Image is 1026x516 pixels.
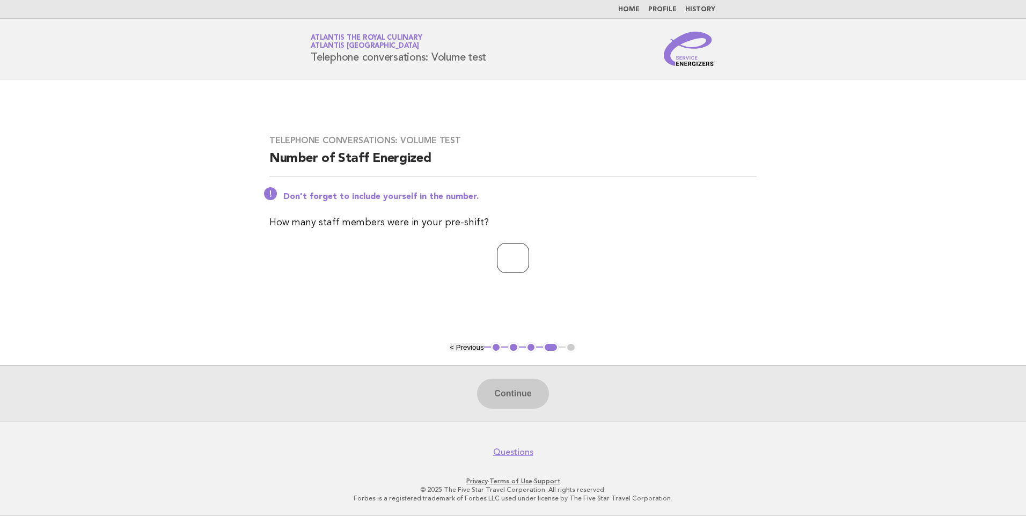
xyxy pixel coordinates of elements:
[491,342,502,353] button: 1
[185,477,841,485] p: · ·
[648,6,677,13] a: Profile
[493,447,533,458] a: Questions
[526,342,537,353] button: 3
[489,477,532,485] a: Terms of Use
[283,191,757,202] p: Don't forget to include yourself in the number.
[311,34,422,49] a: Atlantis the Royal CulinaryAtlantis [GEOGRAPHIC_DATA]
[685,6,715,13] a: History
[269,215,757,230] p: How many staff members were in your pre-shift?
[311,43,419,50] span: Atlantis [GEOGRAPHIC_DATA]
[618,6,640,13] a: Home
[269,150,757,176] h2: Number of Staff Energized
[185,494,841,503] p: Forbes is a registered trademark of Forbes LLC used under license by The Five Star Travel Corpora...
[543,342,559,353] button: 4
[450,343,483,351] button: < Previous
[185,485,841,494] p: © 2025 The Five Star Travel Corporation. All rights reserved.
[311,35,486,63] h1: Telephone conversations: Volume test
[664,32,715,66] img: Service Energizers
[466,477,488,485] a: Privacy
[534,477,560,485] a: Support
[508,342,519,353] button: 2
[269,135,757,146] h3: Telephone conversations: Volume test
